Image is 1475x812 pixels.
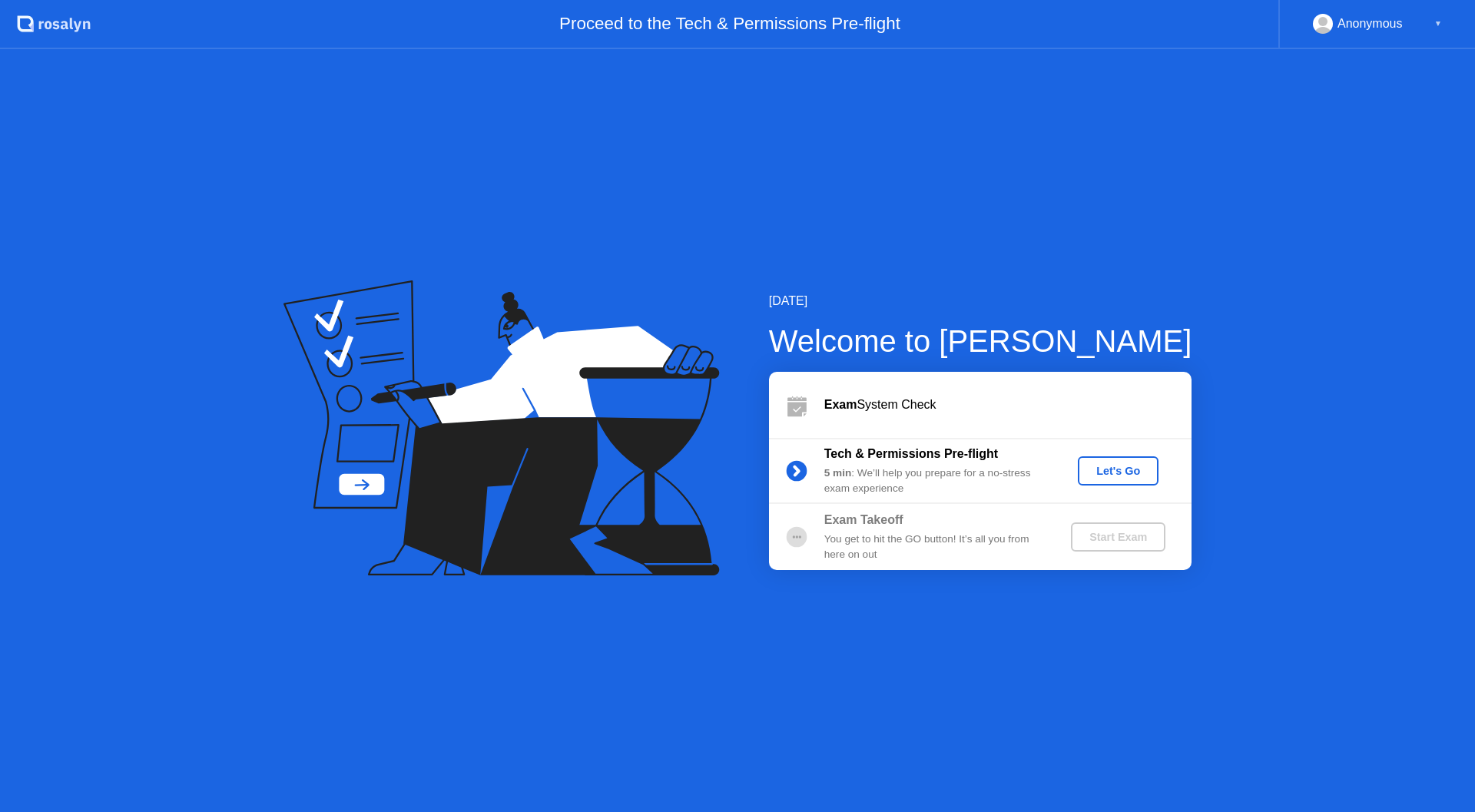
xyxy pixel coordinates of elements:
div: : We’ll help you prepare for a no-stress exam experience [824,466,1046,497]
button: Start Exam [1071,522,1165,552]
div: ▼ [1434,14,1442,34]
div: [DATE] [769,292,1192,310]
div: Start Exam [1077,531,1159,543]
button: Let's Go [1078,456,1158,486]
b: Exam Takeoff [824,513,903,526]
b: 5 min [824,467,852,479]
div: Anonymous [1337,14,1403,34]
div: Let's Go [1084,465,1152,477]
div: You get to hit the GO button! It’s all you from here on out [824,532,1046,563]
b: Exam [824,398,857,411]
div: System Check [824,396,1192,414]
b: Tech & Permissions Pre-flight [824,447,998,460]
div: Welcome to [PERSON_NAME] [769,318,1192,364]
